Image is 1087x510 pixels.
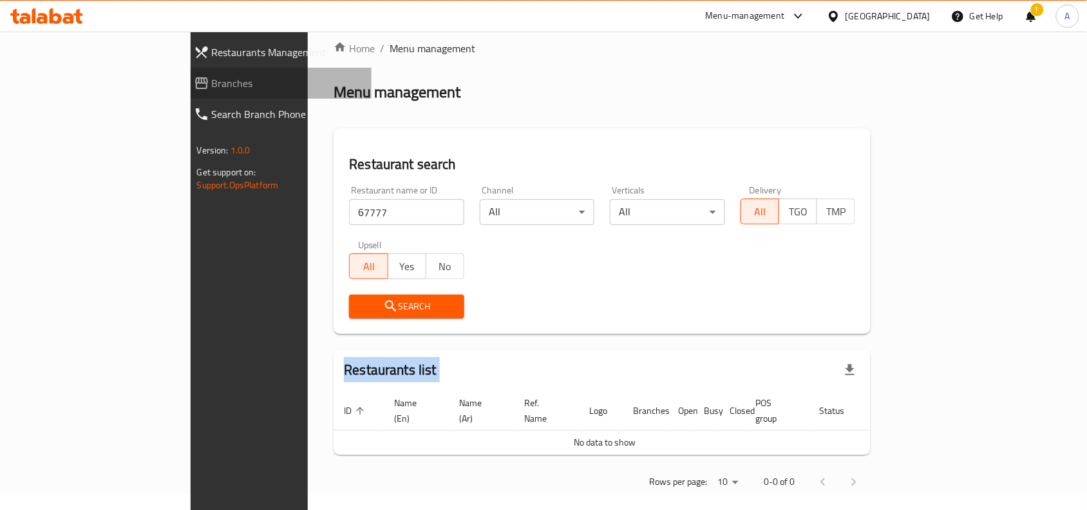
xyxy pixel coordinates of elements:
[334,391,921,455] table: enhanced table
[388,253,426,279] button: Yes
[524,395,563,426] span: Ref. Name
[349,295,464,319] button: Search
[1065,9,1070,23] span: A
[712,473,743,492] div: Rows per page:
[668,391,694,431] th: Open
[431,257,459,276] span: No
[197,164,256,181] span: Get support on:
[610,199,725,225] div: All
[231,142,250,159] span: 1.0.0
[359,299,454,315] span: Search
[212,75,362,91] span: Branches
[390,41,475,56] span: Menu management
[344,403,368,418] span: ID
[184,68,372,99] a: Branches
[741,199,779,224] button: All
[706,8,785,24] div: Menu-management
[358,240,382,250] label: Upsell
[819,403,861,418] span: Status
[764,474,795,490] p: 0-0 of 0
[746,202,774,221] span: All
[212,106,362,122] span: Search Branch Phone
[755,395,793,426] span: POS group
[197,142,229,159] span: Version:
[846,9,931,23] div: [GEOGRAPHIC_DATA]
[394,395,433,426] span: Name (En)
[817,199,855,224] button: TMP
[784,202,812,221] span: TGO
[349,253,388,279] button: All
[355,257,383,276] span: All
[779,199,817,224] button: TGO
[334,41,871,56] nav: breadcrumb
[212,44,362,60] span: Restaurants Management
[349,155,855,174] h2: Restaurant search
[480,199,595,225] div: All
[184,37,372,68] a: Restaurants Management
[334,82,460,103] h2: Menu management
[197,177,279,193] a: Support.OpsPlatform
[393,257,421,276] span: Yes
[344,360,436,380] h2: Restaurants list
[579,391,623,431] th: Logo
[623,391,668,431] th: Branches
[719,391,745,431] th: Closed
[822,202,850,221] span: TMP
[835,355,865,386] div: Export file
[349,199,464,225] input: Search for restaurant name or ID..
[649,474,707,490] p: Rows per page:
[694,391,719,431] th: Busy
[426,253,464,279] button: No
[459,395,498,426] span: Name (Ar)
[750,186,782,195] label: Delivery
[380,41,384,56] li: /
[574,434,636,451] span: No data to show
[184,99,372,130] a: Search Branch Phone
